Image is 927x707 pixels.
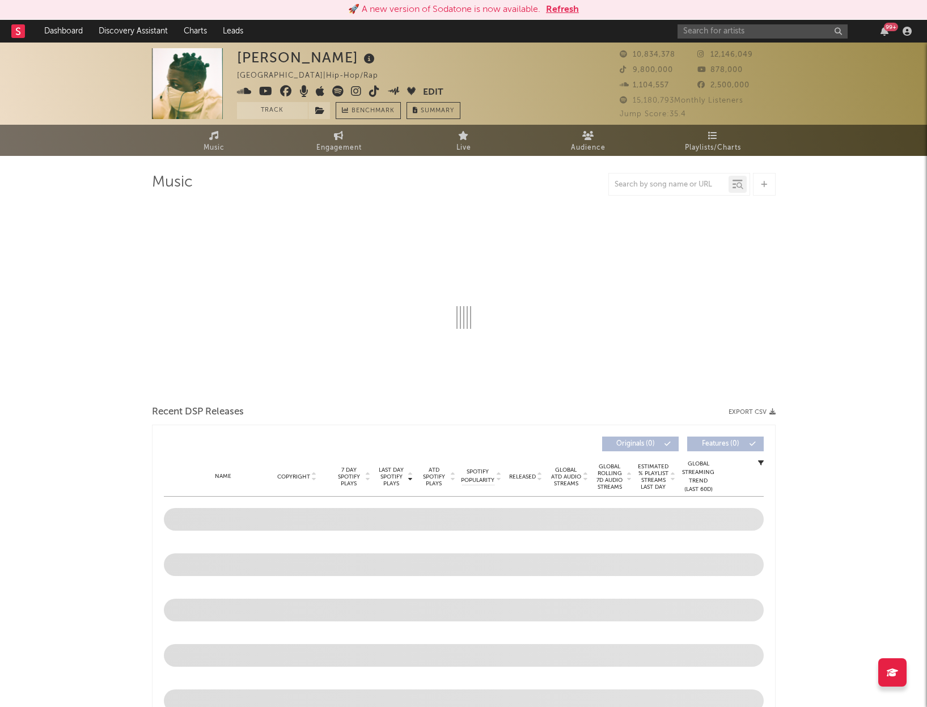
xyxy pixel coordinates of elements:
span: 7 Day Spotify Plays [334,467,364,487]
span: 9,800,000 [620,66,673,74]
span: Benchmark [352,104,395,118]
span: Live [456,141,471,155]
a: Live [401,125,526,156]
div: [PERSON_NAME] [237,48,378,67]
span: 878,000 [697,66,743,74]
span: Music [204,141,225,155]
button: Features(0) [687,437,764,451]
span: 2,500,000 [697,82,750,89]
input: Search by song name or URL [609,180,729,189]
a: Discovery Assistant [91,20,176,43]
a: Leads [215,20,251,43]
span: 10,834,378 [620,51,675,58]
div: 🚀 A new version of Sodatone is now available. [348,3,540,16]
a: Dashboard [36,20,91,43]
a: Music [152,125,277,156]
span: Originals ( 0 ) [609,441,662,447]
a: Benchmark [336,102,401,119]
span: Last Day Spotify Plays [376,467,407,487]
span: Summary [421,108,454,114]
div: Name [187,472,261,481]
span: 1,104,557 [620,82,669,89]
div: Global Streaming Trend (Last 60D) [682,460,716,494]
span: Engagement [316,141,362,155]
span: Global Rolling 7D Audio Streams [594,463,625,490]
span: Features ( 0 ) [695,441,747,447]
button: Originals(0) [602,437,679,451]
button: 99+ [881,27,888,36]
a: Audience [526,125,651,156]
span: Global ATD Audio Streams [551,467,582,487]
span: Estimated % Playlist Streams Last Day [638,463,669,490]
a: Charts [176,20,215,43]
button: Refresh [546,3,579,16]
input: Search for artists [678,24,848,39]
span: Audience [571,141,606,155]
span: Copyright [277,473,310,480]
button: Edit [423,86,443,100]
div: 99 + [884,23,898,31]
span: ATD Spotify Plays [419,467,449,487]
a: Engagement [277,125,401,156]
a: Playlists/Charts [651,125,776,156]
button: Track [237,102,308,119]
span: Jump Score: 35.4 [620,111,686,118]
button: Export CSV [729,409,776,416]
span: Recent DSP Releases [152,405,244,419]
span: Spotify Popularity [461,468,494,485]
span: Playlists/Charts [685,141,741,155]
span: 12,146,049 [697,51,753,58]
span: 15,180,793 Monthly Listeners [620,97,743,104]
button: Summary [407,102,460,119]
div: [GEOGRAPHIC_DATA] | Hip-Hop/Rap [237,69,391,83]
span: Released [509,473,536,480]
